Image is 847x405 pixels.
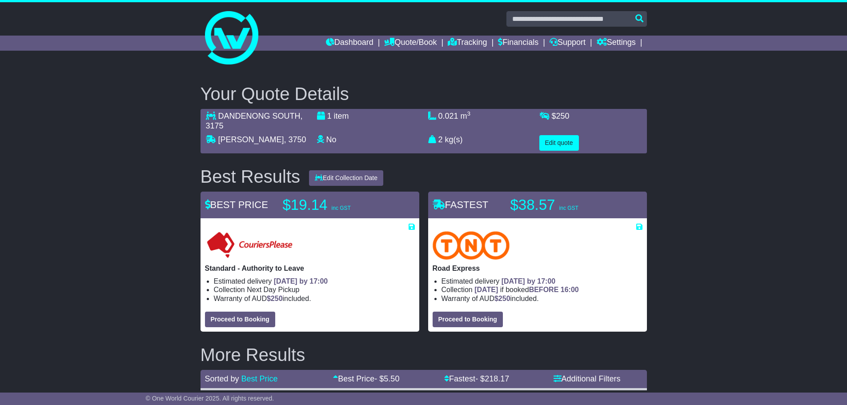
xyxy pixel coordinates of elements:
[247,286,299,293] span: Next Day Pickup
[146,395,274,402] span: © One World Courier 2025. All rights reserved.
[442,285,642,294] li: Collection
[438,112,458,120] span: 0.021
[597,36,636,51] a: Settings
[474,286,578,293] span: if booked
[201,84,647,104] h2: Your Quote Details
[205,312,275,327] button: Proceed to Booking
[498,295,510,302] span: 250
[205,374,239,383] span: Sorted by
[559,205,578,211] span: inc GST
[384,36,437,51] a: Quote/Book
[326,135,337,144] span: No
[218,112,301,120] span: DANDENONG SOUTH
[433,264,642,273] p: Road Express
[214,277,415,285] li: Estimated delivery
[326,36,373,51] a: Dashboard
[327,112,332,120] span: 1
[502,277,556,285] span: [DATE] by 17:00
[556,112,570,120] span: 250
[475,374,509,383] span: - $
[550,36,586,51] a: Support
[529,286,559,293] span: BEFORE
[433,231,510,260] img: TNT Domestic: Road Express
[332,205,351,211] span: inc GST
[284,135,306,144] span: , 3750
[444,374,509,383] a: Fastest- $218.17
[271,295,283,302] span: 250
[214,285,415,294] li: Collection
[442,277,642,285] li: Estimated delivery
[201,345,647,365] h2: More Results
[206,112,303,130] span: , 3175
[539,135,579,151] button: Edit quote
[474,286,498,293] span: [DATE]
[334,112,349,120] span: item
[445,135,463,144] span: kg(s)
[442,294,642,303] li: Warranty of AUD included.
[374,374,399,383] span: - $
[510,196,622,214] p: $38.57
[433,199,489,210] span: FASTEST
[205,231,294,260] img: Couriers Please: Standard - Authority to Leave
[218,135,284,144] span: [PERSON_NAME]
[561,286,579,293] span: 16:00
[485,374,509,383] span: 218.17
[205,264,415,273] p: Standard - Authority to Leave
[309,170,383,186] button: Edit Collection Date
[461,112,471,120] span: m
[241,374,278,383] a: Best Price
[448,36,487,51] a: Tracking
[554,374,621,383] a: Additional Filters
[274,277,328,285] span: [DATE] by 17:00
[205,199,268,210] span: BEST PRICE
[283,196,394,214] p: $19.14
[267,295,283,302] span: $
[196,167,305,186] div: Best Results
[214,294,415,303] li: Warranty of AUD included.
[438,135,443,144] span: 2
[498,36,538,51] a: Financials
[333,374,399,383] a: Best Price- $5.50
[494,295,510,302] span: $
[467,110,471,117] sup: 3
[552,112,570,120] span: $
[384,374,399,383] span: 5.50
[433,312,503,327] button: Proceed to Booking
